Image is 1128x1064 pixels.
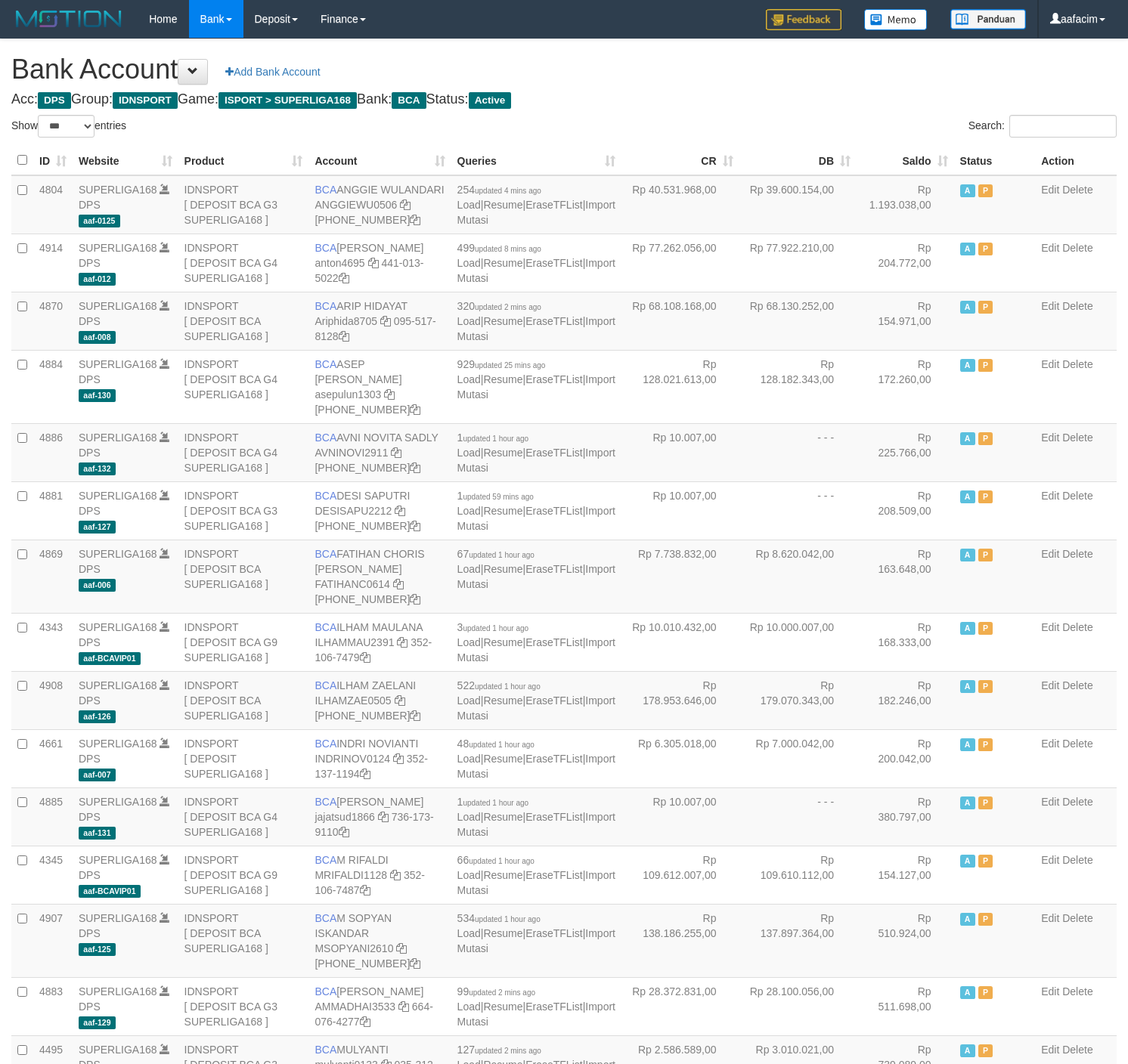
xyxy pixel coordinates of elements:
[79,273,116,286] span: aaf-012
[215,59,330,85] a: Add Bank Account
[410,710,420,722] a: Copy 4062280631 to clipboard
[308,234,451,292] td: [PERSON_NAME] 441-013-5022
[390,869,401,881] a: Copy MRIFALDI1128 to clipboard
[864,9,928,30] img: Button%20Memo.svg
[178,350,309,423] td: IDNSPORT [ DEPOSIT BCA G4 SUPERLIGA168 ]
[978,490,993,503] span: Paused
[1062,548,1092,560] a: Delete
[1041,1044,1059,1056] a: Edit
[457,242,615,284] span: | | |
[457,1001,615,1028] a: Import Mutasi
[960,549,975,561] span: Active
[308,146,451,175] th: Account: activate to sort column ascending
[621,146,739,175] th: CR: activate to sort column ascending
[33,613,73,671] td: 4343
[457,199,481,211] a: Load
[79,579,116,592] span: aaf-006
[457,358,546,370] span: 929
[457,300,541,312] span: 320
[308,540,451,613] td: FATIHAN CHORIS [PERSON_NAME] [PHONE_NUMBER]
[457,315,615,342] a: Import Mutasi
[457,563,615,590] a: Import Mutasi
[483,811,522,823] a: Resume
[1062,1044,1092,1056] a: Delete
[457,373,481,385] a: Load
[178,481,309,540] td: IDNSPORT [ DEPOSIT BCA G3 SUPERLIGA168 ]
[79,490,157,502] a: SUPERLIGA168
[1062,358,1092,370] a: Delete
[483,257,522,269] a: Resume
[525,1001,582,1013] a: EraseTFList
[483,199,522,211] a: Resume
[315,636,394,648] a: ILHAMMAU2391
[315,753,390,765] a: INDRINOV0124
[960,680,975,693] span: Active
[73,234,178,292] td: DPS
[178,234,309,292] td: IDNSPORT [ DEPOSIT BCA G4 SUPERLIGA168 ]
[457,199,615,226] a: Import Mutasi
[457,753,481,765] a: Load
[308,613,451,671] td: ILHAM MAULANA 352-106-7479
[315,388,381,401] a: asepulun1303
[11,92,1117,107] h4: Acc: Group: Game: Bank: Status:
[33,481,73,540] td: 4881
[378,811,389,823] a: Copy jajatsud1866 to clipboard
[457,447,481,459] a: Load
[73,350,178,423] td: DPS
[525,315,582,327] a: EraseTFList
[978,432,993,445] span: Paused
[457,447,615,474] a: Import Mutasi
[739,613,857,671] td: Rp 10.000.007,00
[978,243,993,255] span: Paused
[1062,621,1092,633] a: Delete
[410,404,420,416] a: Copy 4062281875 to clipboard
[11,115,126,138] label: Show entries
[218,92,357,109] span: ISPORT > SUPERLIGA168
[621,292,739,350] td: Rp 68.108.168,00
[950,9,1026,29] img: panduan.png
[79,679,157,691] a: SUPERLIGA168
[475,682,541,691] span: updated 1 hour ago
[392,92,426,109] span: BCA
[400,199,411,211] a: Copy ANGGIEWU0506 to clipboard
[308,350,451,423] td: ASEP [PERSON_NAME] [PHONE_NUMBER]
[178,292,309,350] td: IDNSPORT [ DEPOSIT BCA SUPERLIGA168 ]
[308,671,451,729] td: ILHAM ZAELANI [PHONE_NUMBER]
[483,315,522,327] a: Resume
[79,215,120,227] span: aaf-0125
[483,505,522,517] a: Resume
[457,315,481,327] a: Load
[739,175,857,234] td: Rp 39.600.154,00
[113,92,178,109] span: IDNSPORT
[960,490,975,503] span: Active
[457,373,615,401] a: Import Mutasi
[857,175,954,234] td: Rp 1.193.038,00
[33,350,73,423] td: 4884
[79,184,157,196] a: SUPERLIGA168
[33,292,73,350] td: 4870
[857,146,954,175] th: Saldo: activate to sort column ascending
[33,175,73,234] td: 4804
[1041,738,1059,750] a: Edit
[315,679,336,691] span: BCA
[483,373,522,385] a: Resume
[410,593,420,605] a: Copy 4062281727 to clipboard
[315,869,387,881] a: MRIFALDI1128
[79,621,157,633] a: SUPERLIGA168
[857,292,954,350] td: Rp 154.971,00
[178,540,309,613] td: IDNSPORT [ DEPOSIT BCA SUPERLIGA168 ]
[475,303,541,311] span: updated 2 mins ago
[451,146,621,175] th: Queries: activate to sort column ascending
[457,431,615,474] span: | | |
[11,54,1117,85] h1: Bank Account
[525,753,582,765] a: EraseTFList
[315,447,388,459] a: AVNINOVI2911
[1062,300,1092,312] a: Delete
[739,481,857,540] td: - - -
[457,927,481,939] a: Load
[621,234,739,292] td: Rp 77.262.056,00
[621,540,739,613] td: Rp 7.738.832,00
[475,361,545,370] span: updated 25 mins ago
[384,388,395,401] a: Copy asepulun1303 to clipboard
[857,481,954,540] td: Rp 208.509,00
